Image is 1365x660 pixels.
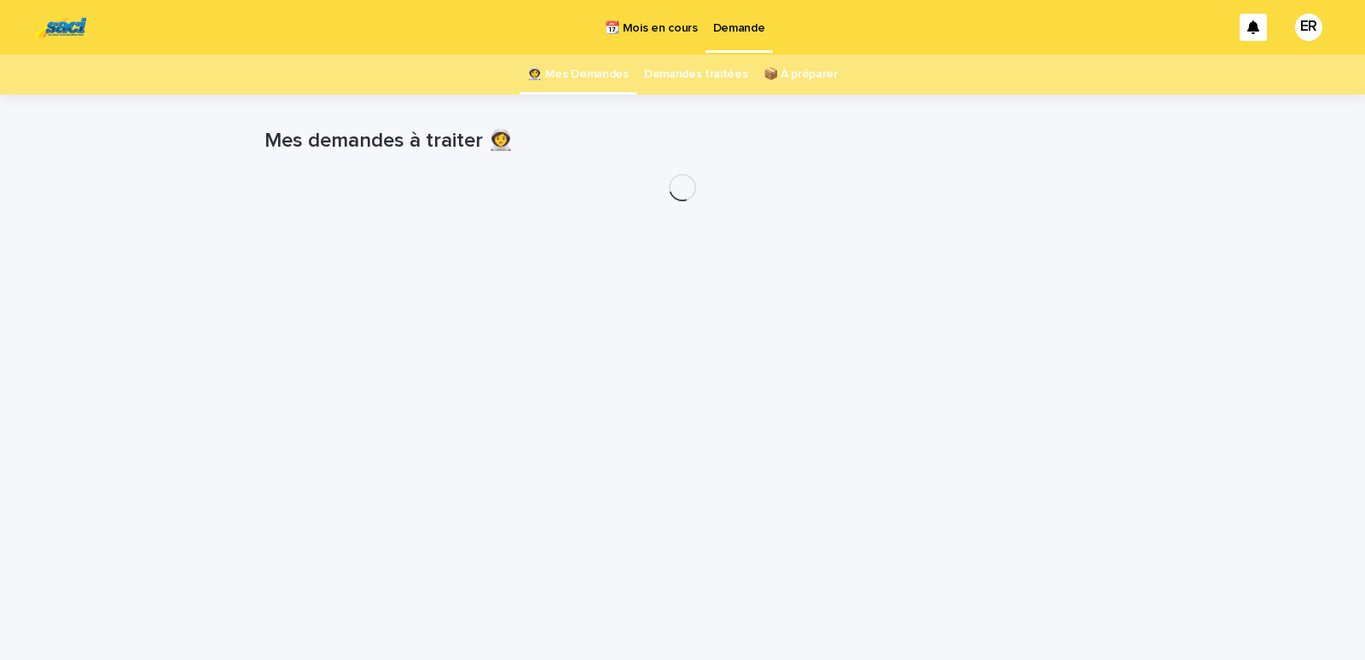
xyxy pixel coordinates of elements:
[764,55,838,95] a: 📦 À préparer
[527,55,629,95] a: 👩‍🚀 Mes Demandes
[644,55,748,95] a: Demandes traitées
[34,10,86,44] img: UC29JcTLQ3GheANZ19ks
[1295,14,1322,41] div: ER
[264,129,1101,153] h1: Mes demandes à traiter 👩‍🚀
